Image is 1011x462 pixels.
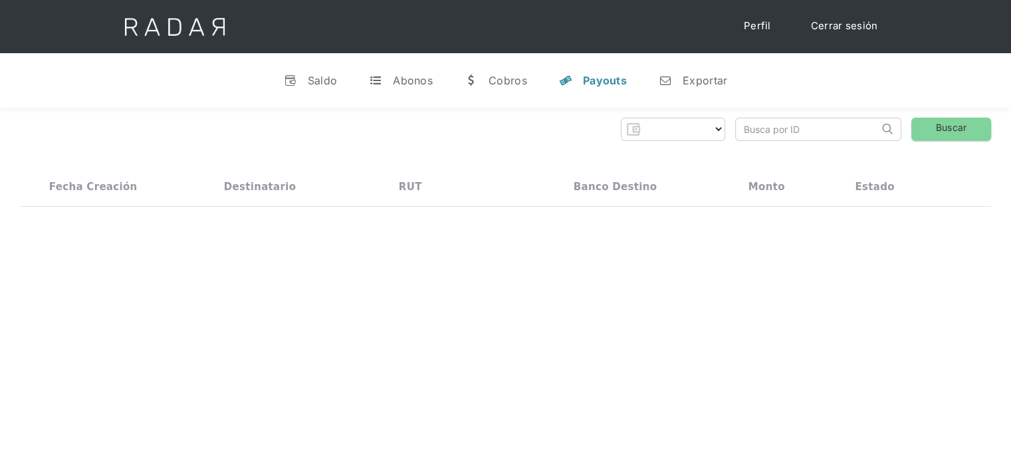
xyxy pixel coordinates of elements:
div: y [559,74,572,87]
div: Saldo [308,74,338,87]
div: Estado [855,181,894,193]
div: Exportar [683,74,727,87]
div: Banco destino [574,181,657,193]
a: Cerrar sesión [798,13,891,39]
div: Fecha creación [49,181,138,193]
a: Buscar [911,118,991,141]
div: RUT [399,181,422,193]
div: n [659,74,672,87]
div: Payouts [583,74,627,87]
div: Cobros [489,74,527,87]
form: Form [621,118,725,141]
div: Abonos [393,74,433,87]
div: t [369,74,382,87]
div: v [284,74,297,87]
div: w [465,74,478,87]
input: Busca por ID [736,118,879,140]
a: Perfil [730,13,784,39]
div: Destinatario [224,181,296,193]
div: Monto [748,181,785,193]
